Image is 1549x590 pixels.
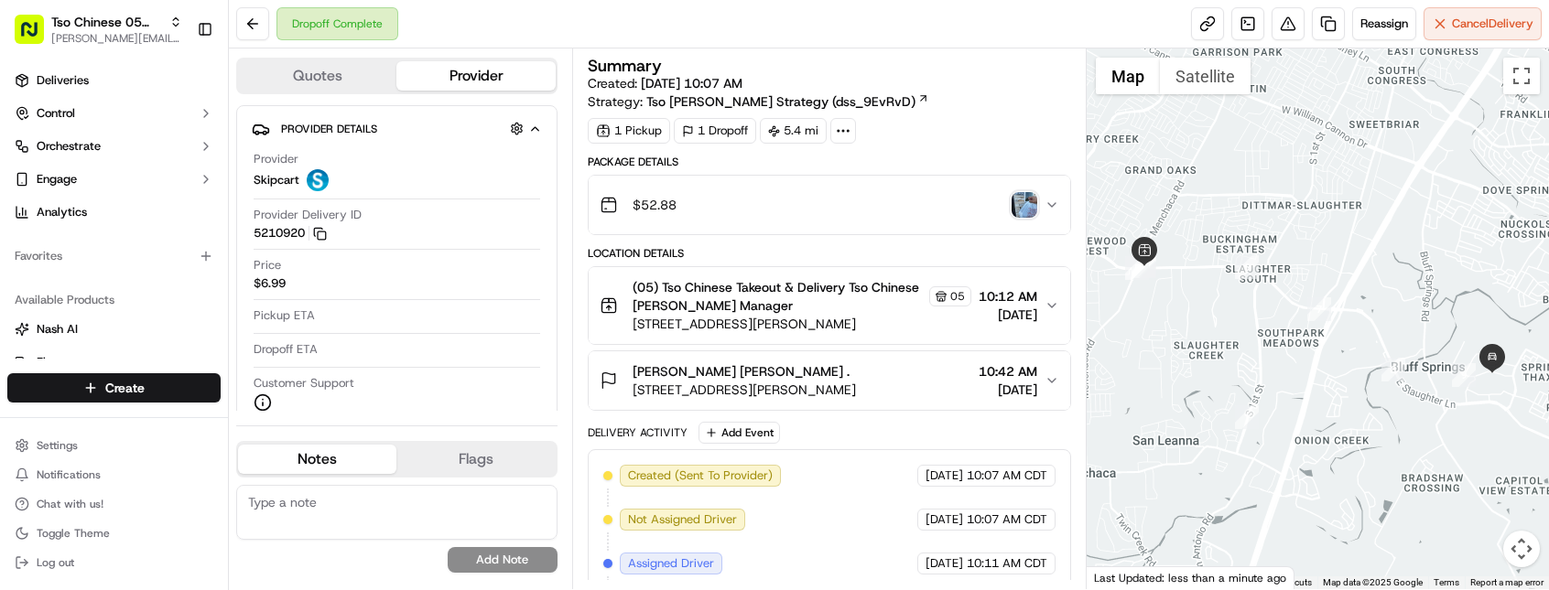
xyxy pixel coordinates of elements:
[51,13,162,31] button: Tso Chinese 05 [PERSON_NAME]
[37,438,78,453] span: Settings
[1096,58,1160,94] button: Show street map
[1452,16,1533,32] span: Cancel Delivery
[926,511,963,528] span: [DATE]
[7,550,221,575] button: Log out
[589,267,1070,344] button: (05) Tso Chinese Takeout & Delivery Tso Chinese [PERSON_NAME] Manager05[STREET_ADDRESS][PERSON_NA...
[15,321,213,338] a: Nash AI
[588,246,1071,261] div: Location Details
[588,58,662,74] h3: Summary
[7,7,190,51] button: Tso Chinese 05 [PERSON_NAME][PERSON_NAME][EMAIL_ADDRESS][DOMAIN_NAME]
[633,196,677,214] span: $52.88
[646,92,915,111] span: Tso [PERSON_NAME] Strategy (dss_9EvRvD)
[1087,566,1294,589] div: Last Updated: less than a minute ago
[254,307,315,324] span: Pickup ETA
[7,132,221,161] button: Orchestrate
[1235,405,1259,429] div: 1
[37,526,110,541] span: Toggle Theme
[633,381,856,399] span: [STREET_ADDRESS][PERSON_NAME]
[1381,358,1405,381] div: 8
[979,362,1037,381] span: 10:42 AM
[7,241,221,271] div: Favorites
[254,172,299,188] span: Skipcart
[37,138,101,155] span: Orchestrate
[254,341,318,358] span: Dropoff ETA
[7,462,221,488] button: Notifications
[105,379,145,397] span: Create
[307,169,329,191] img: profile_skipcart_partner.png
[1424,7,1542,40] button: CancelDelivery
[1125,256,1149,280] div: 5
[588,92,929,111] div: Strategy:
[641,75,742,91] span: [DATE] 10:07 AM
[589,176,1070,234] button: $52.88photo_proof_of_delivery image
[37,171,77,188] span: Engage
[588,74,742,92] span: Created:
[1091,565,1152,589] img: Google
[950,289,965,304] span: 05
[633,315,971,333] span: [STREET_ADDRESS][PERSON_NAME]
[37,204,87,220] span: Analytics
[238,445,396,474] button: Notes
[37,72,89,89] span: Deliveries
[628,467,773,484] span: Created (Sent To Provider)
[7,285,221,315] div: Available Products
[633,278,926,315] span: (05) Tso Chinese Takeout & Delivery Tso Chinese [PERSON_NAME] Manager
[588,155,1071,169] div: Package Details
[979,306,1037,324] span: [DATE]
[15,354,213,370] a: Fleet
[7,491,221,517] button: Chat with us!
[1452,363,1476,387] div: 9
[588,425,688,440] div: Delivery Activity
[1434,577,1459,587] a: Terms (opens in new tab)
[254,207,362,223] span: Provider Delivery ID
[254,375,354,392] span: Customer Support
[1132,253,1155,277] div: 4
[979,381,1037,399] span: [DATE]
[37,321,78,338] span: Nash AI
[1352,7,1416,40] button: Reassign
[926,467,963,484] span: [DATE]
[252,113,542,144] button: Provider Details
[588,118,670,144] div: 1 Pickup
[1307,297,1331,321] div: 7
[1235,255,1259,279] div: 6
[7,315,221,344] button: Nash AI
[967,467,1047,484] span: 10:07 AM CDT
[7,99,221,128] button: Control
[1323,577,1423,587] span: Map data ©2025 Google
[254,275,286,292] span: $6.99
[37,105,75,122] span: Control
[1012,192,1037,218] img: photo_proof_of_delivery image
[628,555,714,572] span: Assigned Driver
[699,422,780,444] button: Add Event
[674,118,756,144] div: 1 Dropoff
[967,511,1047,528] span: 10:07 AM CDT
[7,348,221,377] button: Fleet
[1091,565,1152,589] a: Open this area in Google Maps (opens a new window)
[254,151,298,167] span: Provider
[396,445,555,474] button: Flags
[589,351,1070,410] button: [PERSON_NAME] [PERSON_NAME] .[STREET_ADDRESS][PERSON_NAME]10:42 AM[DATE]
[37,354,63,370] span: Fleet
[926,555,963,572] span: [DATE]
[37,467,101,482] span: Notifications
[396,61,555,91] button: Provider
[7,66,221,95] a: Deliveries
[254,225,327,241] button: 5210920
[254,257,281,274] span: Price
[51,31,182,46] button: [PERSON_NAME][EMAIL_ADDRESS][DOMAIN_NAME]
[633,362,850,381] span: [PERSON_NAME] [PERSON_NAME] .
[1503,531,1540,567] button: Map camera controls
[7,198,221,227] a: Analytics
[7,165,221,194] button: Engage
[979,287,1037,306] span: 10:12 AM
[7,373,221,402] button: Create
[281,122,377,136] span: Provider Details
[1478,343,1507,372] div: 10
[760,118,827,144] div: 5.4 mi
[238,61,396,91] button: Quotes
[1160,58,1251,94] button: Show satellite imagery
